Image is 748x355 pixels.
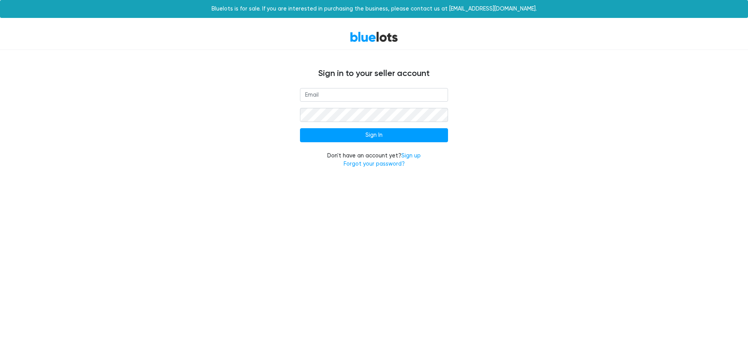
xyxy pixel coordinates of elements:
[300,152,448,168] div: Don't have an account yet?
[140,69,608,79] h4: Sign in to your seller account
[344,161,405,167] a: Forgot your password?
[300,88,448,102] input: Email
[350,31,398,42] a: BlueLots
[401,152,421,159] a: Sign up
[300,128,448,142] input: Sign In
